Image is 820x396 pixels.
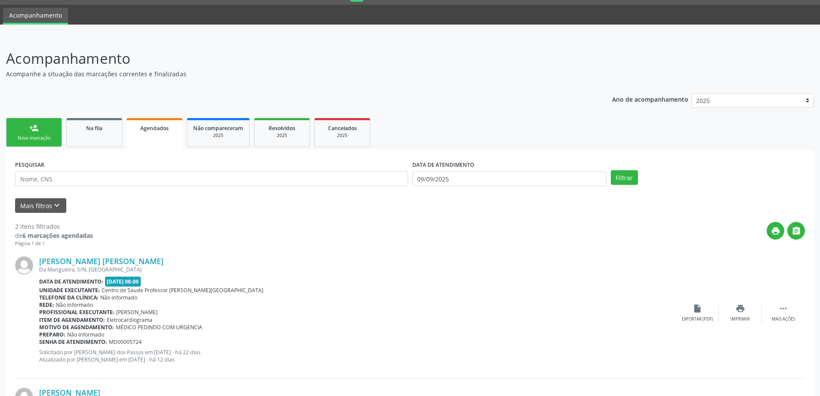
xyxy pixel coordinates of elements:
div: Da Mangueira, S/N, [GEOGRAPHIC_DATA] [39,266,676,273]
span: [PERSON_NAME] [116,309,158,316]
i: print [736,304,745,313]
button: print [767,222,784,240]
span: Cancelados [328,125,357,132]
b: Profissional executante: [39,309,114,316]
i: keyboard_arrow_down [52,201,62,210]
span: Não informado [67,331,104,338]
span: MD00005724 [109,338,142,346]
span: Não informado [100,294,137,301]
div: Mais ações [772,316,795,322]
b: Motivo de agendamento: [39,324,114,331]
b: Senha de atendimento: [39,338,107,346]
span: Não informado [56,301,93,309]
div: Imprimir [730,316,750,322]
p: Acompanhe a situação das marcações correntes e finalizadas [6,69,572,78]
button:  [787,222,805,240]
span: Eletrocardiograma [107,316,152,324]
a: [PERSON_NAME] [PERSON_NAME] [39,256,164,266]
button: Filtrar [611,170,638,185]
span: [DATE] 08:00 [105,277,141,287]
div: 2025 [260,132,303,139]
div: person_add [29,123,39,133]
b: Data de atendimento: [39,278,103,285]
span: MÉDICO PEDINDO COM URGENCIA [116,324,202,331]
span: Agendados [140,125,169,132]
input: Selecione um intervalo [412,171,606,186]
label: PESQUISAR [15,158,44,171]
p: Acompanhamento [6,48,572,69]
label: DATA DE ATENDIMENTO [412,158,474,171]
span: Não compareceram [193,125,243,132]
b: Rede: [39,301,54,309]
i:  [779,304,788,313]
div: Nova marcação [12,135,56,141]
b: Item de agendamento: [39,316,105,324]
p: Solicitado por [PERSON_NAME] dos Passos em [DATE] - há 22 dias Atualizado por [PERSON_NAME] em [D... [39,349,676,363]
span: Resolvidos [269,125,295,132]
a: Acompanhamento [3,8,68,25]
i:  [792,226,801,236]
i: print [771,226,780,236]
span: Na fila [86,125,102,132]
b: Preparo: [39,331,65,338]
div: de [15,231,93,240]
div: 2 itens filtrados [15,222,93,231]
img: img [15,256,33,274]
b: Telefone da clínica: [39,294,99,301]
b: Unidade executante: [39,287,100,294]
span: Centro de Saude Professor [PERSON_NAME][GEOGRAPHIC_DATA] [102,287,263,294]
strong: 6 marcações agendadas [22,231,93,240]
div: Exportar (PDF) [682,316,713,322]
i: insert_drive_file [693,304,702,313]
input: Nome, CNS [15,171,408,186]
div: Página 1 de 1 [15,240,93,247]
div: 2025 [193,132,243,139]
div: 2025 [321,132,364,139]
p: Ano de acompanhamento [612,94,688,104]
button: Mais filtroskeyboard_arrow_down [15,198,66,213]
